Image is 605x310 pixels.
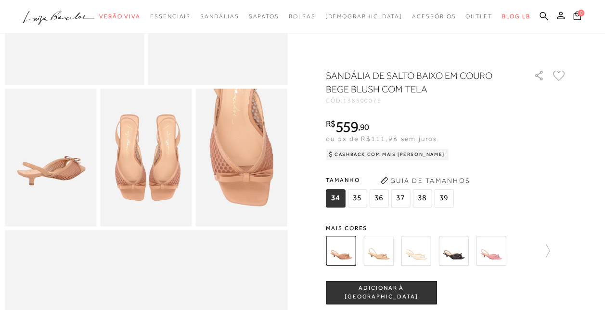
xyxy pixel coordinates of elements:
[335,118,358,135] span: 559
[578,10,584,16] span: 0
[343,97,382,104] span: 138500076
[465,13,492,20] span: Outlet
[99,13,141,20] span: Verão Viva
[369,189,388,207] span: 36
[326,69,506,96] h1: SANDÁLIA DE SALTO BAIXO EM COURO BEGE BLUSH COM TELA
[412,189,432,207] span: 38
[326,189,345,207] span: 34
[326,149,449,160] div: Cashback com Mais [PERSON_NAME]
[391,189,410,207] span: 37
[150,8,191,26] a: categoryNavScreenReaderText
[412,8,456,26] a: categoryNavScreenReaderText
[476,236,506,266] img: SANDÁLIA DE SALTO BAIXO EM COURO ROSA CEREJEIRA COM TELA
[502,8,530,26] a: BLOG LB
[326,119,335,128] i: R$
[325,13,402,20] span: [DEMOGRAPHIC_DATA]
[200,8,239,26] a: categoryNavScreenReaderText
[248,8,279,26] a: categoryNavScreenReaderText
[326,281,437,304] button: ADICIONAR À [GEOGRAPHIC_DATA]
[348,189,367,207] span: 35
[363,236,393,266] img: SANDÁLIA DE SALTO BAIXO EM COURO BEGE COM TELA
[196,89,287,226] img: image
[377,173,473,188] button: Guia de Tamanhos
[434,189,453,207] span: 39
[401,236,431,266] img: SANDÁLIA DE SALTO BAIXO EM COURO OFF WHITE COM TELA
[200,13,239,20] span: Sandálias
[326,135,437,142] span: ou 5x de R$111,98 sem juros
[326,236,356,266] img: SANDÁLIA DE SALTO BAIXO EM COURO BEGE BLUSH COM TELA
[358,123,369,131] i: ,
[100,89,192,226] img: image
[438,236,468,266] img: SANDÁLIA DE SALTO BAIXO EM COURO PRETO COM TELA
[150,13,191,20] span: Essenciais
[326,173,456,187] span: Tamanho
[289,13,316,20] span: Bolsas
[5,89,96,226] img: image
[502,13,530,20] span: BLOG LB
[248,13,279,20] span: Sapatos
[570,11,584,24] button: 0
[289,8,316,26] a: categoryNavScreenReaderText
[325,8,402,26] a: noSubCategoriesText
[360,122,369,132] span: 90
[326,225,566,231] span: Mais cores
[326,98,518,103] div: CÓD:
[99,8,141,26] a: categoryNavScreenReaderText
[412,13,456,20] span: Acessórios
[326,284,436,301] span: ADICIONAR À [GEOGRAPHIC_DATA]
[465,8,492,26] a: categoryNavScreenReaderText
